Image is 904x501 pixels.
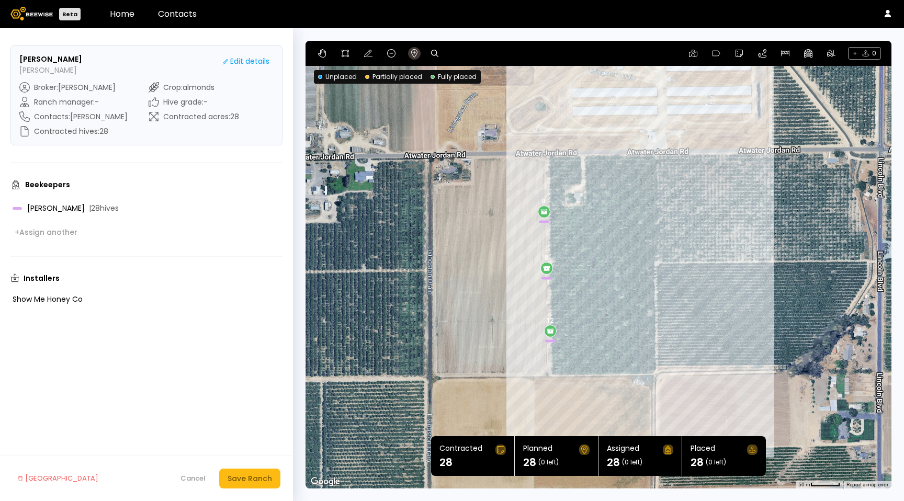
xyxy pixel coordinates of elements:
div: Broker : [PERSON_NAME] [19,82,128,93]
div: Hive grade : - [149,97,239,107]
div: Save Ranch [228,473,272,484]
h1: 28 [523,457,536,468]
span: (0 left) [706,459,726,465]
button: +Assign another [10,225,82,240]
button: Edit details [219,54,274,69]
img: Beewise logo [10,7,53,20]
div: Show Me Honey Co [10,291,282,308]
div: 12 [547,317,554,324]
img: Google [308,475,343,488]
div: 8 [545,254,548,261]
div: Partially placed [365,72,422,82]
div: [PERSON_NAME]|28hives [10,200,282,217]
a: Report a map error [846,482,888,487]
h3: Installers [24,275,60,282]
div: Show Me Honey Co [13,295,266,303]
h1: 28 [607,457,620,468]
button: Map Scale: 50 m per 53 pixels [795,481,843,488]
div: Assigned [607,445,639,455]
h3: Beekeepers [25,181,70,188]
span: (0 left) [538,459,559,465]
p: [PERSON_NAME] [19,65,82,76]
a: Open this area in Google Maps (opens a new window) [308,475,343,488]
div: Placed [691,445,715,455]
div: Planned [523,445,552,455]
div: Contracted acres : 28 [149,111,239,122]
button: [GEOGRAPHIC_DATA] [13,469,104,488]
button: Cancel [175,470,211,487]
span: | 28 hives [89,204,119,212]
div: 8 [542,198,546,205]
div: Contacts : [PERSON_NAME] [19,111,128,122]
div: [GEOGRAPHIC_DATA] [18,473,98,484]
button: Save Ranch [219,469,280,488]
div: Edit details [223,56,269,67]
div: Fully placed [431,72,477,82]
a: Contacts [158,8,197,20]
div: Contracted hives : 28 [19,126,128,136]
div: Crop : almonds [149,82,239,93]
div: Cancel [180,473,206,484]
div: Contracted [439,445,482,455]
div: [PERSON_NAME] [13,204,249,212]
h3: [PERSON_NAME] [19,54,82,65]
h1: 28 [691,457,704,468]
span: (0 left) [622,459,642,465]
a: Home [110,8,134,20]
div: + Assign another [15,227,77,237]
h1: 28 [439,457,453,468]
div: Beta [59,8,81,20]
span: 50 m [798,482,810,487]
div: Unplaced [318,72,357,82]
div: Ranch manager : - [19,97,128,107]
span: + 0 [848,47,881,60]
